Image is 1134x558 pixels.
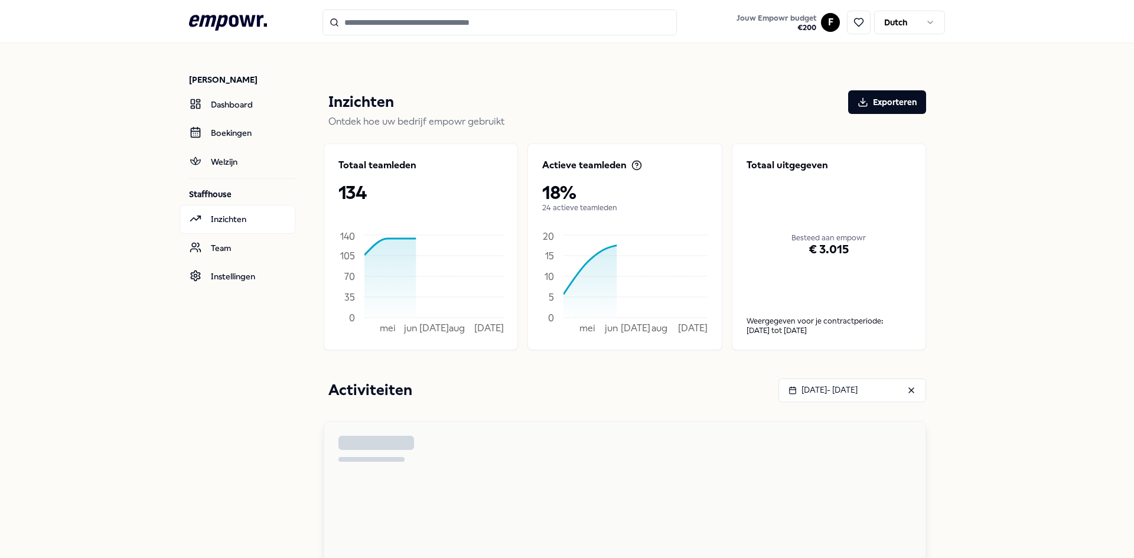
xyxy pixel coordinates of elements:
tspan: 10 [545,270,554,282]
tspan: aug [449,322,465,334]
a: Instellingen [180,262,295,291]
p: Activiteiten [328,378,412,402]
a: Boekingen [180,119,295,147]
p: 18% [542,182,707,203]
div: [DATE] tot [DATE] [747,326,911,335]
div: € 3.015 [747,210,911,289]
button: [DATE]- [DATE] [778,378,926,402]
tspan: 140 [340,231,355,242]
span: € 200 [737,23,816,32]
tspan: 20 [543,231,554,242]
button: Jouw Empowr budget€200 [734,11,819,35]
p: Actieve teamleden [542,158,627,172]
tspan: 35 [344,291,355,302]
tspan: [DATE] [621,322,650,334]
span: Jouw Empowr budget [737,14,816,23]
tspan: [DATE] [678,322,708,334]
tspan: jun [403,322,417,334]
a: Team [180,234,295,262]
tspan: 5 [549,291,554,302]
a: Dashboard [180,90,295,119]
p: [PERSON_NAME] [189,74,295,86]
p: Totaal uitgegeven [747,158,911,172]
p: Staffhouse [189,188,295,200]
tspan: jun [604,322,618,334]
a: Welzijn [180,148,295,176]
input: Search for products, categories or subcategories [322,9,677,35]
tspan: aug [651,322,667,334]
p: 24 actieve teamleden [542,203,707,213]
tspan: 105 [340,250,355,261]
tspan: 0 [349,312,355,323]
a: Inzichten [180,205,295,233]
p: Ontdek hoe uw bedrijf empowr gebruikt [328,114,926,129]
tspan: mei [579,322,595,334]
p: Weergegeven voor je contractperiode: [747,316,911,326]
div: [DATE] - [DATE] [788,383,858,396]
tspan: 70 [344,270,355,282]
button: F [821,13,840,32]
a: Jouw Empowr budget€200 [732,10,821,35]
div: Besteed aan empowr [747,187,911,289]
button: Exporteren [848,90,926,114]
p: Totaal teamleden [338,158,416,172]
tspan: 15 [545,250,554,261]
tspan: 0 [548,312,554,323]
tspan: [DATE] [419,322,449,334]
tspan: [DATE] [474,322,504,334]
p: 134 [338,182,503,203]
p: Inzichten [328,90,394,114]
tspan: mei [380,322,396,334]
